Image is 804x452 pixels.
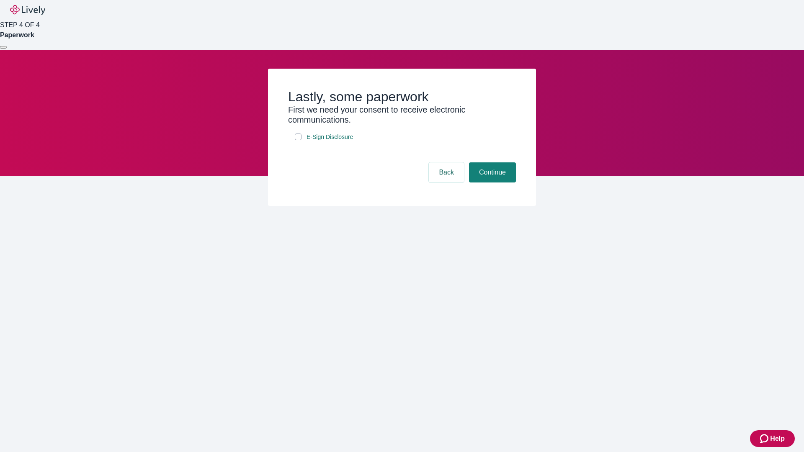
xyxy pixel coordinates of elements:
h2: Lastly, some paperwork [288,89,516,105]
span: E-Sign Disclosure [307,133,353,141]
img: Lively [10,5,45,15]
button: Zendesk support iconHelp [750,430,795,447]
button: Back [429,162,464,182]
svg: Zendesk support icon [760,434,770,444]
h3: First we need your consent to receive electronic communications. [288,105,516,125]
a: e-sign disclosure document [305,132,355,142]
span: Help [770,434,785,444]
button: Continue [469,162,516,182]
